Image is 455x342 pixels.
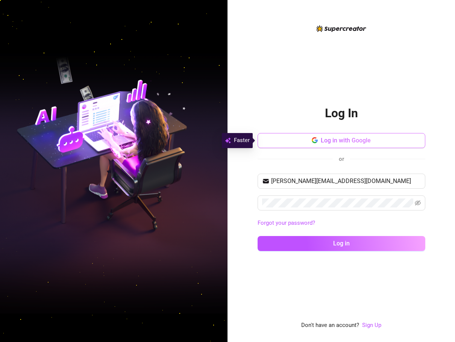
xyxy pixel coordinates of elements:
[316,25,366,32] img: logo-BBDzfeDw.svg
[258,219,315,226] a: Forgot your password?
[234,136,250,145] span: Faster
[415,200,421,206] span: eye-invisible
[325,106,358,121] h2: Log In
[271,177,421,186] input: Your email
[321,137,371,144] span: Log in with Google
[225,136,231,145] img: svg%3e
[258,133,425,148] button: Log in with Google
[258,236,425,251] button: Log in
[301,321,359,330] span: Don't have an account?
[258,219,425,228] a: Forgot your password?
[333,240,350,247] span: Log in
[339,156,344,162] span: or
[362,321,381,330] a: Sign Up
[362,322,381,328] a: Sign Up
